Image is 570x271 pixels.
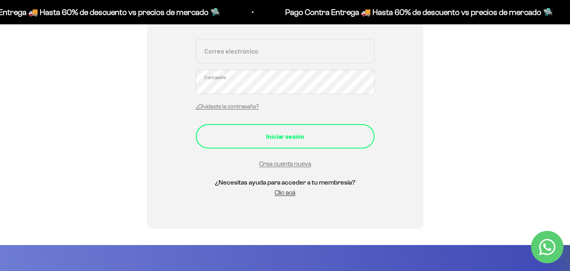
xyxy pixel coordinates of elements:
[285,6,553,19] p: Pago Contra Entrega 🚚 Hasta 60% de descuento vs precios de mercado 🛸
[212,131,358,142] div: Iniciar sesión
[275,189,295,196] a: Clic acá
[196,103,259,110] a: ¿Olvidaste la contraseña?
[259,160,311,167] a: Crea cuenta nueva
[196,124,375,148] button: Iniciar sesión
[196,177,375,188] h5: ¿Necesitas ayuda para acceder a tu membresía?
